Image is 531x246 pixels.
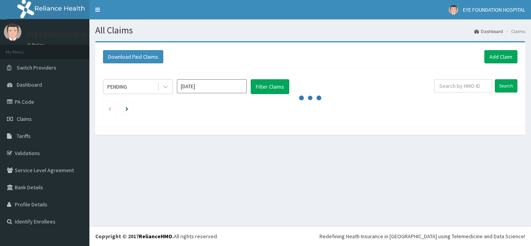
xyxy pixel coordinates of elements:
[251,79,289,94] button: Filter Claims
[434,79,492,92] input: Search by HMO ID
[504,28,525,35] li: Claims
[27,42,46,48] a: Online
[320,232,525,240] div: Redefining Heath Insurance in [GEOGRAPHIC_DATA] using Telemedicine and Data Science!
[484,50,517,63] a: Add Claim
[103,50,163,63] button: Download Paid Claims
[108,105,112,112] a: Previous page
[17,115,32,122] span: Claims
[89,226,531,246] footer: All rights reserved.
[95,25,525,35] h1: All Claims
[107,83,127,91] div: PENDING
[17,81,42,88] span: Dashboard
[17,64,56,71] span: Switch Providers
[474,28,503,35] a: Dashboard
[27,31,112,38] p: EYE FOUNDATION HOSPITAL
[126,105,128,112] a: Next page
[495,79,517,92] input: Search
[17,133,31,140] span: Tariffs
[4,23,21,41] img: User Image
[449,5,458,15] img: User Image
[299,86,322,110] svg: audio-loading
[95,233,174,240] strong: Copyright © 2017 .
[463,6,525,13] span: EYE FOUNDATION HOSPITAL
[139,233,172,240] a: RelianceHMO
[177,79,247,93] input: Select Month and Year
